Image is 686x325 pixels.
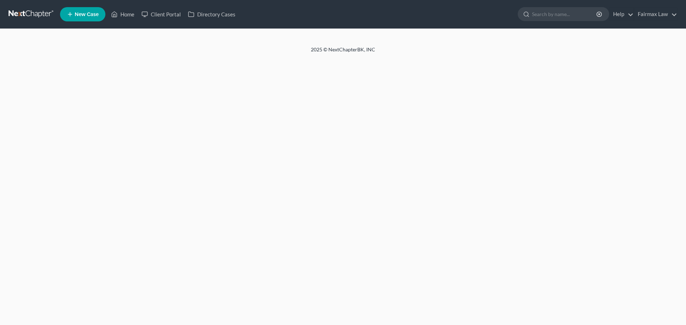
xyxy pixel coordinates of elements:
[108,8,138,21] a: Home
[138,8,184,21] a: Client Portal
[75,12,99,17] span: New Case
[532,7,597,21] input: Search by name...
[184,8,239,21] a: Directory Cases
[634,8,677,21] a: Fairmax Law
[139,46,547,59] div: 2025 © NextChapterBK, INC
[610,8,633,21] a: Help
